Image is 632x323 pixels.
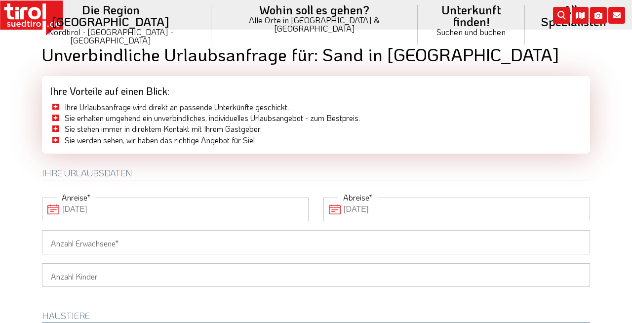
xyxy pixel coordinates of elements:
[590,7,607,24] i: Fotogalerie
[50,102,582,113] li: Ihre Urlaubsanfrage wird direkt an passende Unterkünfte geschickt.
[42,311,590,323] h2: HAUSTIERE
[608,7,625,24] i: Kontakt
[42,168,590,180] h2: Ihre Urlaubsdaten
[572,7,589,24] i: Karte öffnen
[22,28,199,44] small: Nordtirol - [GEOGRAPHIC_DATA] - [GEOGRAPHIC_DATA]
[42,76,590,102] div: Ihre Vorteile auf einen Blick:
[50,113,582,123] li: Sie erhalten umgehend ein unverbindliches, individuelles Urlaubsangebot - zum Bestpreis.
[50,135,582,146] li: Sie werden sehen, wir haben das richtige Angebot für Sie!
[430,28,513,36] small: Suchen und buchen
[50,123,582,134] li: Sie stehen immer in direktem Kontakt mit Ihrem Gastgeber.
[223,16,406,33] small: Alle Orte in [GEOGRAPHIC_DATA] & [GEOGRAPHIC_DATA]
